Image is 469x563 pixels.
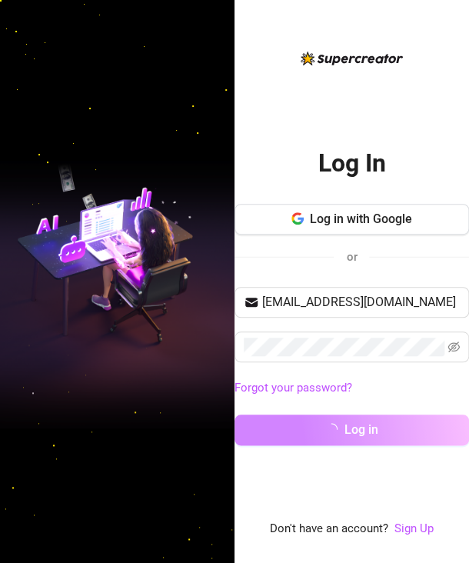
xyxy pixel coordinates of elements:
[447,341,460,353] span: eye-invisible
[234,204,469,235] button: Log in with Google
[394,520,434,538] a: Sign Up
[270,520,388,538] span: Don't have an account?
[234,379,469,398] a: Forgot your password?
[301,52,403,65] img: logo-BBDzfeDw.svg
[234,415,469,445] button: Log in
[262,293,460,311] input: Your email
[346,250,357,264] span: or
[323,421,340,438] span: loading
[394,521,434,535] a: Sign Up
[234,381,352,395] a: Forgot your password?
[318,148,385,179] h2: Log In
[344,422,378,437] span: Log in
[310,212,412,226] span: Log in with Google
